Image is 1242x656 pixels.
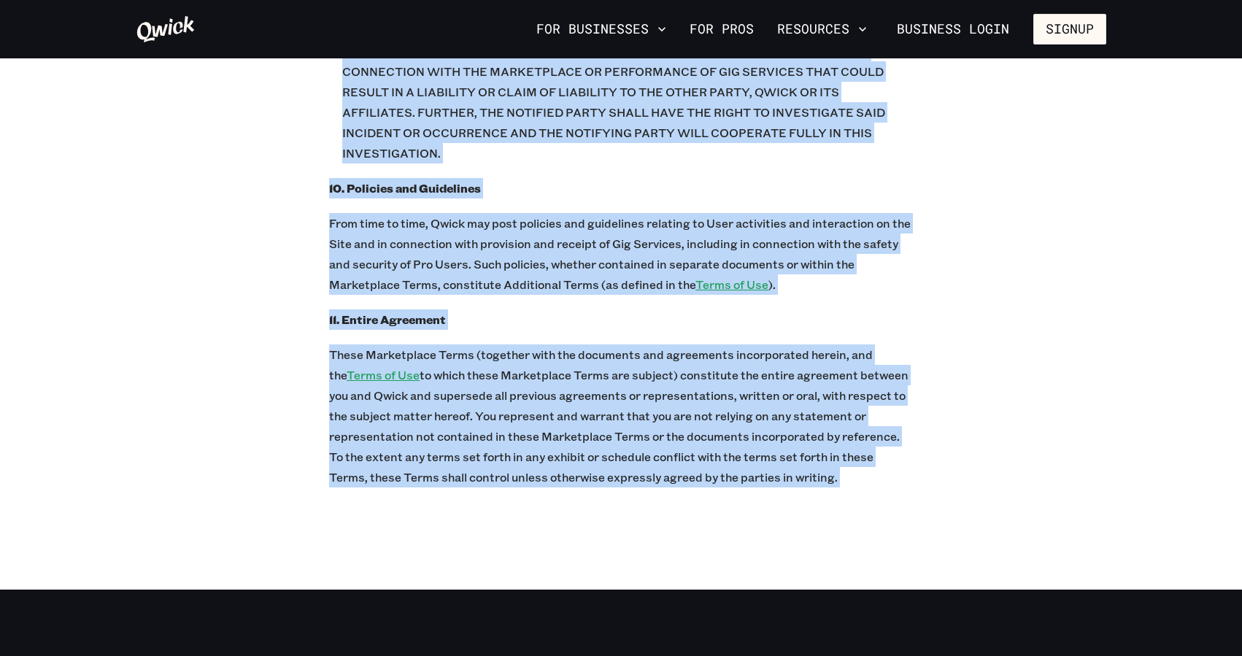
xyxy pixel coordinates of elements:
p: These Marketplace Terms (together with the documents and agreements incorporated herein, and the ... [329,344,913,487]
button: Signup [1033,14,1106,45]
a: Business Login [884,14,1022,45]
a: Terms of Use [695,277,768,292]
button: Resources [771,17,873,42]
p: EACH OF BUSINESS USER AND PRO USER AGREES TO NOTIFY [PERSON_NAME] AS SOON AS POSSIBLE IN WRITING ... [342,20,913,163]
p: From time to time, Qwick may post policies and guidelines relating to User activities and interac... [329,213,913,295]
a: Terms of Use [347,367,420,382]
b: 11. Entire Agreement [329,312,446,327]
a: For Pros [684,17,760,42]
b: 10. Policies and Guidelines [329,180,481,196]
button: For Businesses [531,17,672,42]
